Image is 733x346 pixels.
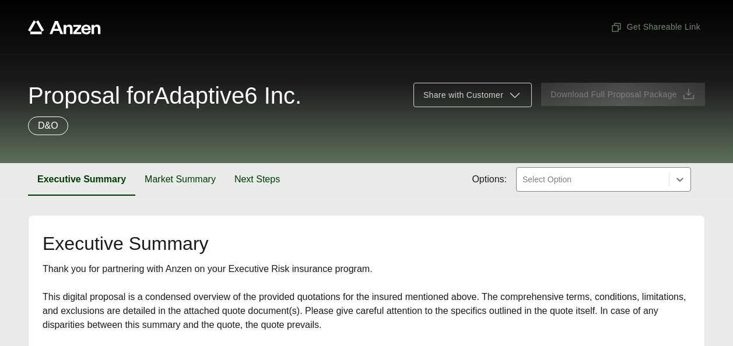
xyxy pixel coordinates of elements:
button: Next Steps [225,163,289,196]
button: Get Shareable Link [606,16,705,38]
button: Share with Customer [413,83,532,107]
div: Thank you for partnering with Anzen on your Executive Risk insurance program. This digital propos... [43,262,690,332]
span: Get Shareable Link [611,21,700,33]
button: Market Summary [135,163,225,196]
a: Anzen website [28,20,101,34]
h2: Executive Summary [43,234,690,253]
span: Share with Customer [423,89,503,101]
button: Executive Summary [28,163,135,196]
span: Proposal for Adaptive6 Inc. [28,84,301,107]
p: D&O [38,119,58,133]
span: Options: [472,172,507,186]
span: Download Full Proposal Package [550,89,677,101]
